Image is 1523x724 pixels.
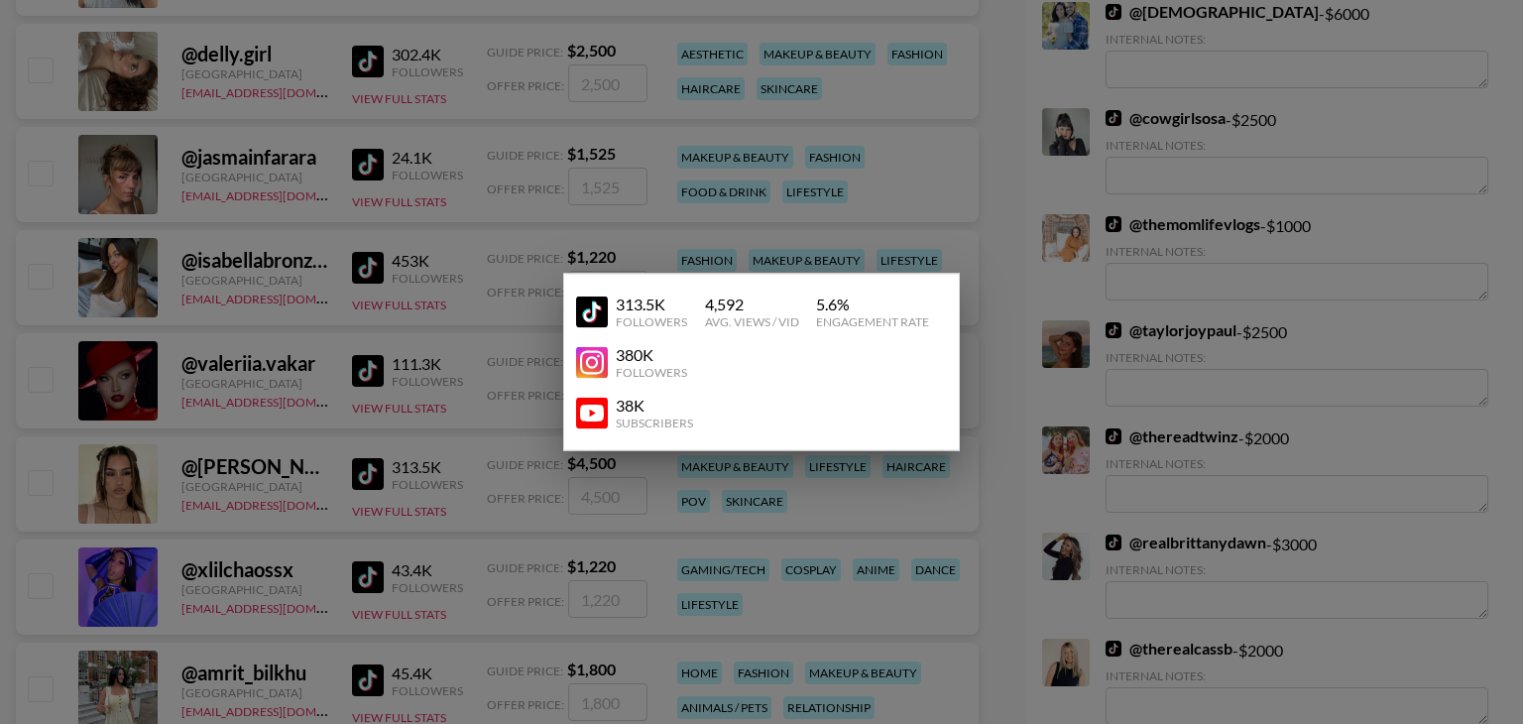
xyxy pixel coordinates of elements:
[705,314,799,329] div: Avg. Views / Vid
[616,314,687,329] div: Followers
[616,365,687,380] div: Followers
[816,295,929,314] div: 5.6 %
[576,397,608,428] img: YouTube
[576,296,608,327] img: YouTube
[576,346,608,378] img: YouTube
[816,314,929,329] div: Engagement Rate
[616,295,687,314] div: 313.5K
[616,416,693,430] div: Subscribers
[616,345,687,365] div: 380K
[705,295,799,314] div: 4,592
[616,396,693,416] div: 38K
